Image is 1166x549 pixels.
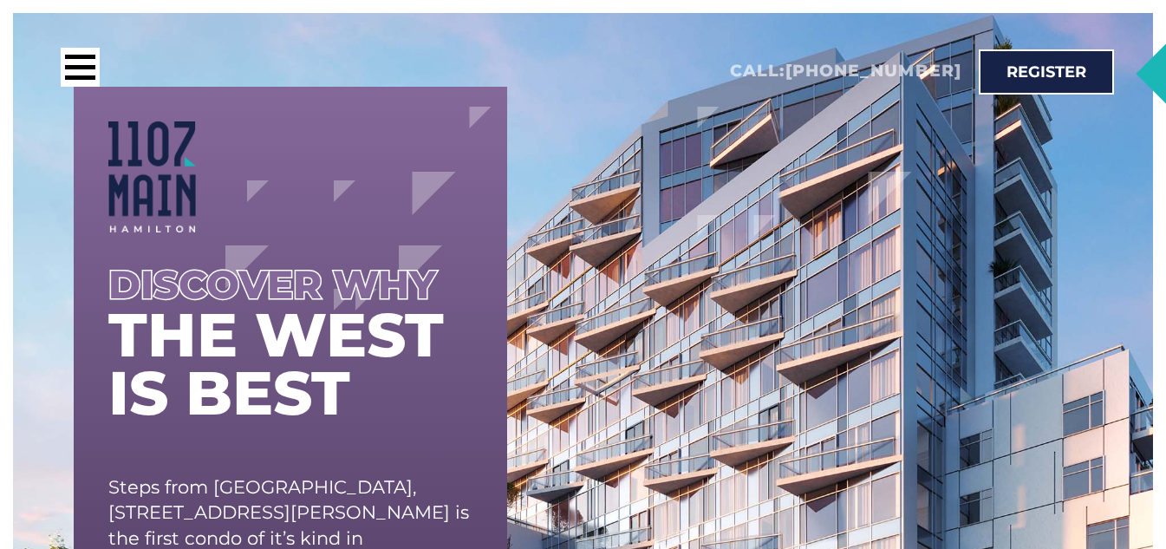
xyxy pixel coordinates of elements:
div: Discover why [108,267,472,303]
h2: Call: [730,61,961,82]
a: [PHONE_NUMBER] [785,61,961,81]
a: Register [979,49,1114,95]
span: Register [1006,64,1086,80]
h1: the west is best [108,306,472,422]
